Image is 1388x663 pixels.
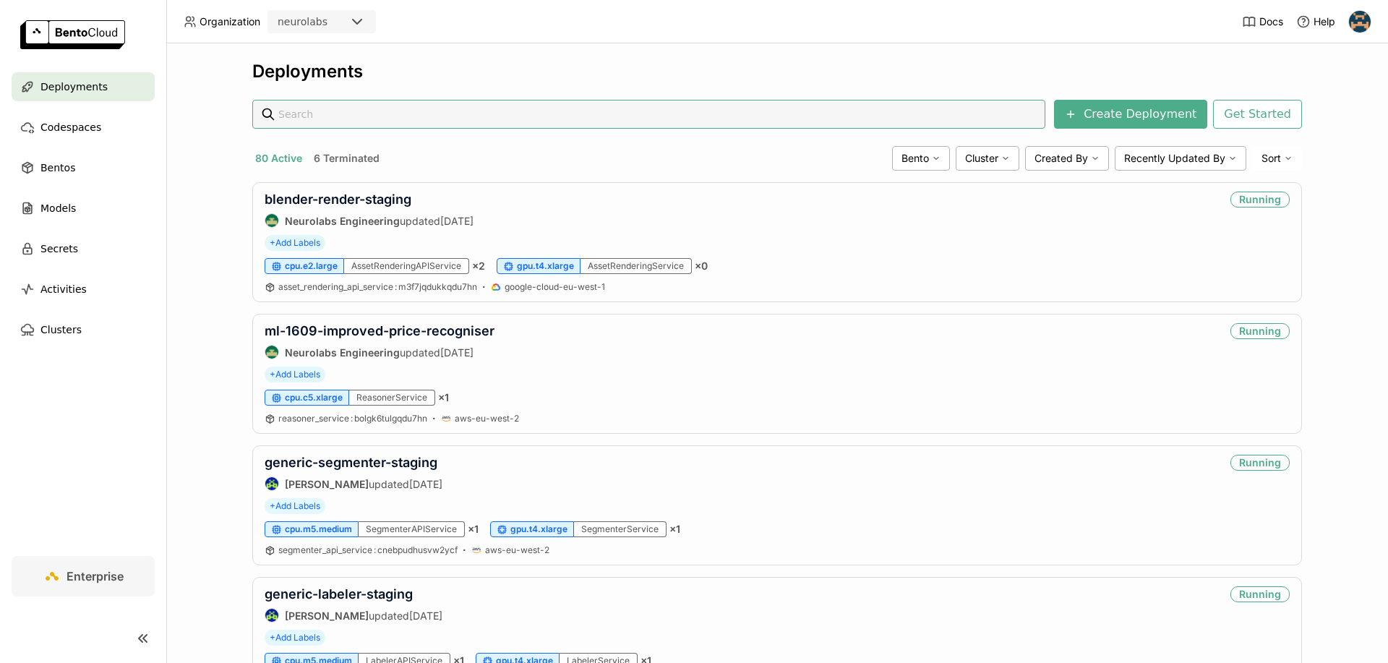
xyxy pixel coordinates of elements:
input: Selected neurolabs. [329,15,330,30]
span: [DATE] [440,346,474,359]
button: Get Started [1213,100,1302,129]
img: Neurolabs Engineering [265,214,278,227]
div: Deployments [252,61,1302,82]
span: [DATE] [409,609,442,622]
div: AssetRenderingAPIService [344,258,469,274]
span: : [374,544,376,555]
a: Clusters [12,315,155,344]
span: asset_rendering_api_service m3f7jqdukkqdu7hn [278,281,477,292]
span: +Add Labels [265,498,325,514]
div: AssetRenderingService [581,258,692,274]
span: reasoner_service bolgk6tulgqdu7hn [278,413,427,424]
span: Models [40,200,76,217]
span: google-cloud-eu-west-1 [505,281,605,293]
div: updated [265,213,474,228]
a: segmenter_api_service:cnebpudhusvw2ycf [278,544,458,556]
button: Create Deployment [1054,100,1207,129]
span: Deployments [40,78,108,95]
a: Enterprise [12,556,155,596]
span: segmenter_api_service cnebpudhusvw2ycf [278,544,458,555]
div: Recently Updated By [1115,146,1246,171]
a: Models [12,194,155,223]
span: [DATE] [440,215,474,227]
input: Search [278,100,1037,128]
div: SegmenterAPIService [359,521,465,537]
span: × 2 [472,260,485,273]
div: Running [1230,455,1290,471]
a: Codespaces [12,113,155,142]
button: 80 Active [252,149,305,168]
a: Secrets [12,234,155,263]
span: Activities [40,281,87,298]
a: asset_rendering_api_service:m3f7jqdukkqdu7hn [278,281,477,293]
a: blender-render-staging [265,192,411,207]
div: ReasonerService [349,390,435,406]
strong: Neurolabs Engineering [285,215,400,227]
strong: Neurolabs Engineering [285,346,400,359]
span: Bento [901,152,929,165]
strong: [PERSON_NAME] [285,609,369,622]
div: Cluster [956,146,1019,171]
span: aws-eu-west-2 [455,413,519,424]
span: Secrets [40,240,78,257]
a: ml-1609-improved-price-recogniser [265,323,494,338]
span: aws-eu-west-2 [485,544,549,556]
img: Nikita Sergievskii [1349,11,1371,33]
img: logo [20,20,125,49]
div: updated [265,476,442,491]
span: Docs [1259,15,1283,28]
a: Deployments [12,72,155,101]
span: Enterprise [67,569,124,583]
span: Cluster [965,152,998,165]
span: : [395,281,397,292]
img: Andrei Dorofeev [265,609,278,622]
div: Created By [1025,146,1109,171]
a: Activities [12,275,155,304]
button: 6 Terminated [311,149,382,168]
span: Bentos [40,159,75,176]
a: reasoner_service:bolgk6tulgqdu7hn [278,413,427,424]
span: +Add Labels [265,630,325,646]
span: gpu.t4.xlarge [510,523,567,535]
a: Bentos [12,153,155,182]
div: Bento [892,146,950,171]
a: generic-segmenter-staging [265,455,437,470]
span: Help [1314,15,1335,28]
div: Running [1230,192,1290,208]
span: × 1 [669,523,680,536]
span: +Add Labels [265,367,325,382]
span: Recently Updated By [1124,152,1225,165]
span: cpu.m5.medium [285,523,352,535]
span: : [351,413,353,424]
div: neurolabs [278,14,327,29]
span: × 0 [695,260,708,273]
span: Codespaces [40,119,101,136]
span: Sort [1261,152,1281,165]
span: Organization [200,15,260,28]
div: Help [1296,14,1335,29]
span: cpu.c5.xlarge [285,392,343,403]
span: [DATE] [409,478,442,490]
strong: [PERSON_NAME] [285,478,369,490]
img: Andrei Dorofeev [265,477,278,490]
div: Running [1230,323,1290,339]
a: Docs [1242,14,1283,29]
span: × 1 [438,391,449,404]
span: gpu.t4.xlarge [517,260,574,272]
a: generic-labeler-staging [265,586,413,602]
div: Running [1230,586,1290,602]
div: SegmenterService [574,521,667,537]
span: Clusters [40,321,82,338]
div: updated [265,608,442,623]
span: Created By [1034,152,1088,165]
div: Sort [1252,146,1302,171]
div: updated [265,345,494,359]
span: +Add Labels [265,235,325,251]
span: × 1 [468,523,479,536]
span: cpu.e2.large [285,260,338,272]
img: Neurolabs Engineering [265,346,278,359]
